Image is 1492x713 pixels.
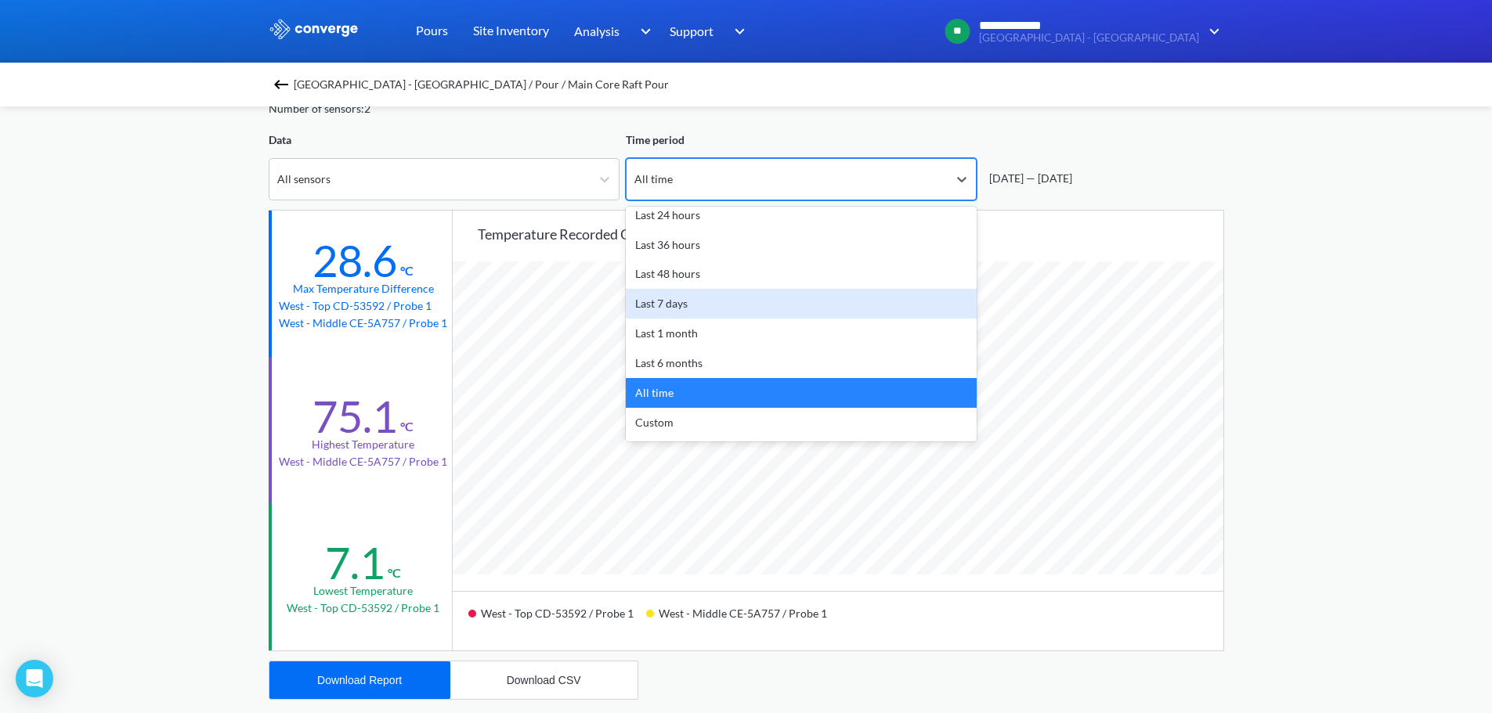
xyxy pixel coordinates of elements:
div: Temperature recorded over time [478,223,1223,245]
div: Number of sensors: 2 [269,100,370,117]
button: Download Report [269,661,450,699]
div: 7.1 [325,536,385,589]
div: Download CSV [507,674,581,686]
span: [GEOGRAPHIC_DATA] - [GEOGRAPHIC_DATA] / Pour / Main Core Raft Pour [294,74,669,95]
div: Time period [626,131,977,149]
div: Last 24 hours [626,200,977,230]
p: West - Middle CE-5A757 / Probe 1 [279,315,447,332]
img: downArrow.svg [724,22,750,41]
div: 75.1 [312,390,397,443]
div: All time [634,171,673,188]
div: Last 48 hours [626,259,977,289]
div: Last 7 days [626,289,977,319]
div: Last 1 month [626,319,977,348]
img: downArrow.svg [1199,22,1224,41]
div: Last 36 hours [626,230,977,260]
div: All sensors [277,171,331,188]
div: [DATE] — [DATE] [983,170,1072,187]
div: Data [269,131,620,149]
img: downArrow.svg [630,22,655,41]
div: Open Intercom Messenger [16,660,53,697]
div: Highest temperature [312,436,414,453]
p: West - Top CD-53592 / Probe 1 [287,600,439,617]
button: Download CSV [450,661,638,699]
span: [GEOGRAPHIC_DATA] - [GEOGRAPHIC_DATA] [979,32,1199,44]
div: Custom [626,408,977,438]
p: West - Top CD-53592 / Probe 1 [279,297,447,315]
div: Max temperature difference [293,280,434,297]
div: Lowest temperature [313,582,413,600]
div: Last 6 months [626,348,977,378]
span: Analysis [574,21,620,41]
span: Support [670,21,713,41]
div: 28.6 [312,234,397,287]
div: West - Middle CE-5A757 / Probe 1 [646,601,840,638]
p: West - Middle CE-5A757 / Probe 1 [279,453,447,470]
img: logo_ewhite.svg [269,19,359,39]
img: backspace.svg [272,75,291,94]
div: Download Report [317,674,402,686]
div: West - Top CD-53592 / Probe 1 [468,601,646,638]
div: All time [626,378,977,408]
